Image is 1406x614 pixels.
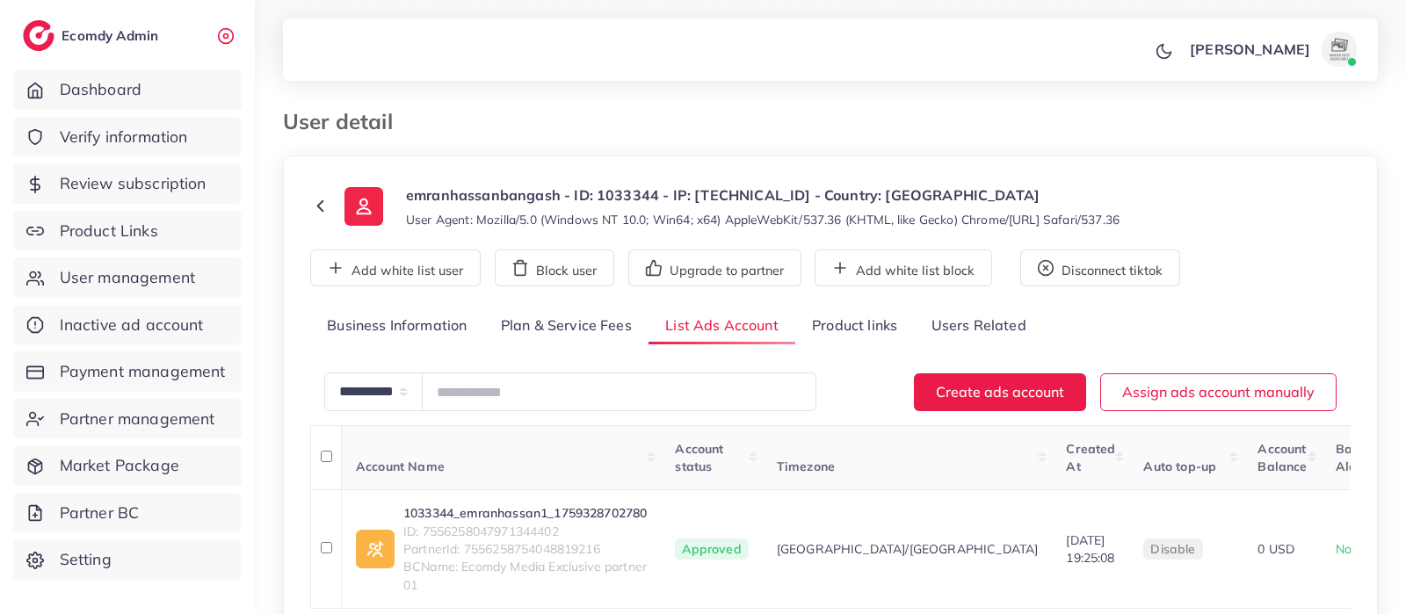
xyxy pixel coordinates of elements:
a: List Ads Account [649,307,795,345]
span: Setting [60,548,112,571]
a: Partner BC [13,493,242,533]
a: [PERSON_NAME]avatar [1180,32,1364,67]
span: Partner BC [60,502,140,524]
span: Timezone [777,459,835,474]
button: Add white list user [310,249,481,286]
img: avatar [1322,32,1357,67]
span: Market Package [60,454,179,477]
span: [GEOGRAPHIC_DATA]/[GEOGRAPHIC_DATA] [777,540,1039,558]
span: Inactive ad account [60,314,204,336]
span: Product Links [60,220,158,242]
a: Partner management [13,399,242,439]
p: [PERSON_NAME] [1190,39,1310,60]
a: Verify information [13,117,242,157]
span: 0 USD [1257,541,1294,557]
span: Account Balance [1257,441,1307,474]
span: Partner management [60,408,215,430]
span: disable [1150,541,1195,557]
a: Setting [13,539,242,580]
span: Verify information [60,126,188,148]
span: Account status [675,441,723,474]
span: PartnerId: 7556258754048819216 [403,540,647,558]
a: Product Links [13,211,242,251]
a: User management [13,257,242,298]
span: Review subscription [60,172,207,195]
span: Payment management [60,360,226,383]
button: Disconnect tiktok [1020,249,1180,286]
a: Dashboard [13,69,242,110]
span: BCName: Ecomdy Media Exclusive partner 01 [403,558,647,594]
img: ic-user-info.36bf1079.svg [344,187,383,226]
a: Plan & Service Fees [484,307,649,345]
a: Review subscription [13,163,242,204]
span: ID: 7556258047971344402 [403,523,647,540]
a: Payment management [13,351,242,392]
small: User Agent: Mozilla/5.0 (Windows NT 10.0; Win64; x64) AppleWebKit/537.36 (KHTML, like Gecko) Chro... [406,211,1120,228]
span: Account Name [356,459,445,474]
a: Users Related [914,307,1042,345]
button: Assign ads account manually [1100,373,1337,411]
p: emranhassanbangash - ID: 1033344 - IP: [TECHNICAL_ID] - Country: [GEOGRAPHIC_DATA] [406,184,1120,206]
a: 1033344_emranhassan1_1759328702780 [403,504,647,522]
a: Product links [795,307,914,345]
img: ic-ad-info.7fc67b75.svg [356,530,395,568]
span: Dashboard [60,78,141,101]
span: User management [60,266,195,289]
span: Approved [675,538,748,560]
h2: Ecomdy Admin [62,27,163,44]
span: No [1336,541,1352,557]
h3: User detail [283,109,407,134]
button: Create ads account [914,373,1086,411]
span: Balance Alert [1336,441,1385,474]
img: logo [23,20,54,51]
a: logoEcomdy Admin [23,20,163,51]
button: Add white list block [815,249,992,286]
button: Block user [495,249,614,286]
button: Upgrade to partner [628,249,801,286]
a: Market Package [13,445,242,486]
span: [DATE] 19:25:08 [1066,532,1114,566]
a: Business Information [310,307,484,345]
span: Created At [1066,441,1115,474]
span: Auto top-up [1143,459,1216,474]
a: Inactive ad account [13,305,242,345]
